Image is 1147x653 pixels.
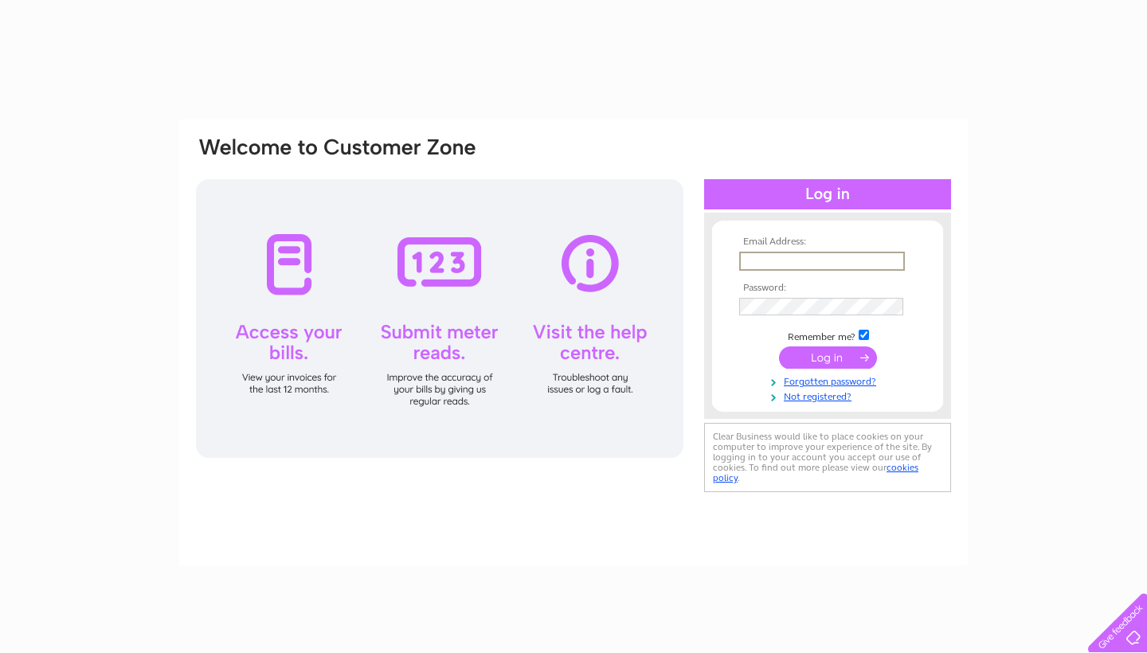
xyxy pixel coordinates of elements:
[739,373,920,388] a: Forgotten password?
[713,462,918,483] a: cookies policy
[735,327,920,343] td: Remember me?
[735,283,920,294] th: Password:
[739,388,920,403] a: Not registered?
[779,346,877,369] input: Submit
[704,423,951,492] div: Clear Business would like to place cookies on your computer to improve your experience of the sit...
[735,237,920,248] th: Email Address:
